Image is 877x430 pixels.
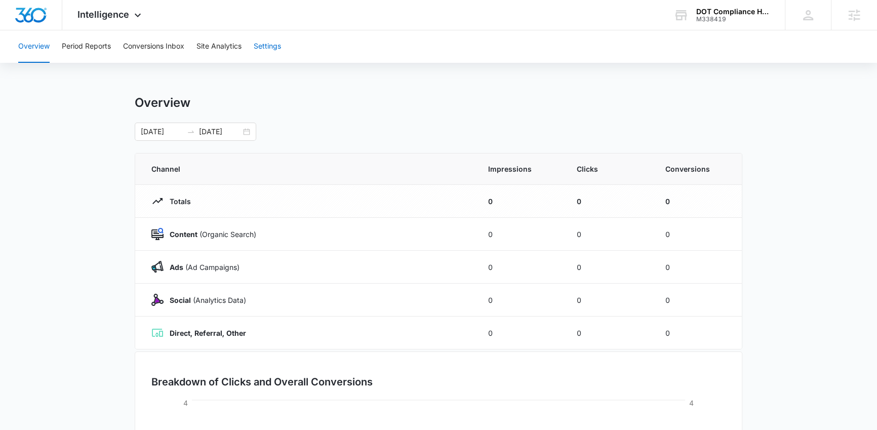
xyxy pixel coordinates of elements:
img: Social [151,294,164,306]
td: 0 [653,317,742,349]
h1: Overview [135,95,190,110]
td: 0 [476,185,565,218]
button: Overview [18,30,50,63]
button: Period Reports [62,30,111,63]
span: Impressions [488,164,552,174]
td: 0 [476,284,565,317]
p: (Organic Search) [164,229,256,240]
input: Start date [141,126,183,137]
td: 0 [476,251,565,284]
button: Conversions Inbox [123,30,184,63]
img: Ads [151,261,164,273]
strong: Content [170,230,197,239]
input: End date [199,126,241,137]
div: account name [696,8,770,16]
td: 0 [653,251,742,284]
p: (Ad Campaigns) [164,262,240,272]
td: 0 [565,185,653,218]
td: 0 [653,284,742,317]
td: 0 [653,185,742,218]
button: Site Analytics [196,30,242,63]
div: account id [696,16,770,23]
td: 0 [565,284,653,317]
tspan: 4 [183,398,188,407]
h3: Breakdown of Clicks and Overall Conversions [151,374,373,389]
strong: Social [170,296,191,304]
td: 0 [565,218,653,251]
span: to [187,128,195,136]
span: Conversions [665,164,726,174]
td: 0 [476,218,565,251]
strong: Ads [170,263,183,271]
img: Content [151,228,164,240]
span: Channel [151,164,464,174]
span: Intelligence [77,9,129,20]
td: 0 [565,251,653,284]
tspan: 4 [689,398,694,407]
td: 0 [476,317,565,349]
button: Settings [254,30,281,63]
span: swap-right [187,128,195,136]
strong: Direct, Referral, Other [170,329,246,337]
td: 0 [565,317,653,349]
p: (Analytics Data) [164,295,246,305]
span: Clicks [577,164,641,174]
p: Totals [164,196,191,207]
td: 0 [653,218,742,251]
